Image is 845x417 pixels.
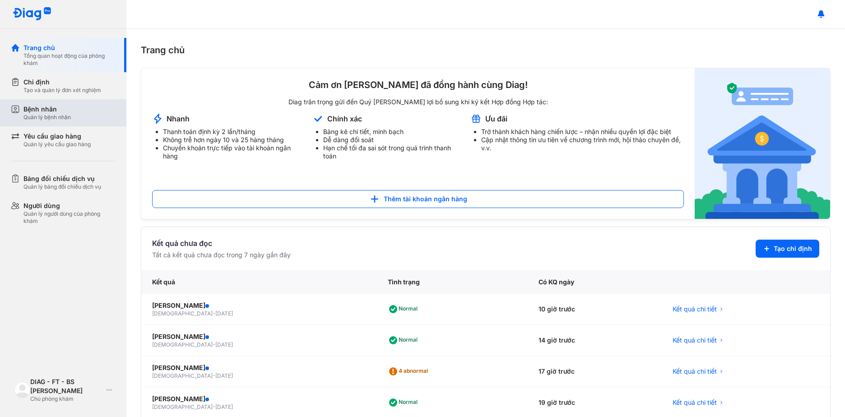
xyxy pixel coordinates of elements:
div: Normal [388,395,421,410]
span: [DATE] [215,403,233,410]
div: [PERSON_NAME] [152,301,366,310]
button: Thêm tài khoản ngân hàng [152,190,684,208]
img: logo [13,7,51,21]
li: Bảng kê chi tiết, minh bạch [323,128,460,136]
div: Tạo và quản lý đơn xét nghiệm [23,87,101,94]
div: [PERSON_NAME] [152,394,366,403]
div: Kết quả chưa đọc [152,238,291,249]
div: Tất cả kết quả chưa đọc trong 7 ngày gần đây [152,250,291,259]
div: Nhanh [167,114,190,124]
div: Chỉ định [23,78,101,87]
div: Quản lý bảng đối chiếu dịch vụ [23,183,101,190]
div: Bảng đối chiếu dịch vụ [23,174,101,183]
li: Trở thành khách hàng chiến lược – nhận nhiều quyền lợi đặc biệt [481,128,684,136]
span: Tạo chỉ định [774,244,812,253]
span: [DATE] [215,372,233,379]
div: Tình trạng [377,270,528,294]
span: Kết quả chi tiết [673,398,717,407]
div: Chủ phòng khám [30,395,103,403]
span: [DEMOGRAPHIC_DATA] [152,310,213,317]
img: account-announcement [312,113,324,124]
span: [DEMOGRAPHIC_DATA] [152,403,213,410]
li: Cập nhật thông tin ưu tiên về chương trình mới, hội thảo chuyên đề, v.v. [481,136,684,152]
span: - [213,403,215,410]
span: Kết quả chi tiết [673,367,717,376]
img: account-announcement [695,68,830,219]
span: - [213,372,215,379]
div: Chính xác [327,114,362,124]
div: [PERSON_NAME] [152,363,366,372]
div: Quản lý yêu cầu giao hàng [23,141,91,148]
div: 4 abnormal [388,364,432,379]
img: account-announcement [152,113,163,124]
div: 14 giờ trước [528,325,662,356]
li: Dễ dàng đối soát [323,136,460,144]
div: Ưu đãi [485,114,507,124]
li: Hạn chế tối đa sai sót trong quá trình thanh toán [323,144,460,160]
div: Quản lý người dùng của phòng khám [23,210,116,225]
div: Diag trân trọng gửi đến Quý [PERSON_NAME] lợi bổ sung khi ký kết Hợp đồng Hợp tác: [152,98,684,106]
span: Kết quả chi tiết [673,305,717,314]
div: Yêu cầu giao hàng [23,132,91,141]
img: logo [14,382,30,398]
div: Tổng quan hoạt động của phòng khám [23,52,116,67]
li: Chuyển khoản trực tiếp vào tài khoản ngân hàng [163,144,302,160]
div: Trang chủ [23,43,116,52]
li: Thanh toán định kỳ 2 lần/tháng [163,128,302,136]
div: [PERSON_NAME] [152,332,366,341]
div: Quản lý bệnh nhân [23,114,71,121]
button: Tạo chỉ định [756,240,819,258]
span: [DATE] [215,341,233,348]
div: Có KQ ngày [528,270,662,294]
div: 17 giờ trước [528,356,662,387]
span: - [213,341,215,348]
span: [DEMOGRAPHIC_DATA] [152,372,213,379]
span: - [213,310,215,317]
span: [DATE] [215,310,233,317]
div: Người dùng [23,201,116,210]
div: DIAG - FT - BS [PERSON_NAME] [30,377,103,395]
span: [DEMOGRAPHIC_DATA] [152,341,213,348]
div: Normal [388,333,421,347]
div: 10 giờ trước [528,294,662,325]
span: Kết quả chi tiết [673,336,717,345]
img: account-announcement [470,113,482,124]
li: Không trễ hơn ngày 10 và 25 hàng tháng [163,136,302,144]
div: Normal [388,302,421,316]
div: Kết quả [141,270,377,294]
div: Trang chủ [141,43,831,57]
div: Cảm ơn [PERSON_NAME] đã đồng hành cùng Diag! [152,79,684,91]
div: Bệnh nhân [23,105,71,114]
